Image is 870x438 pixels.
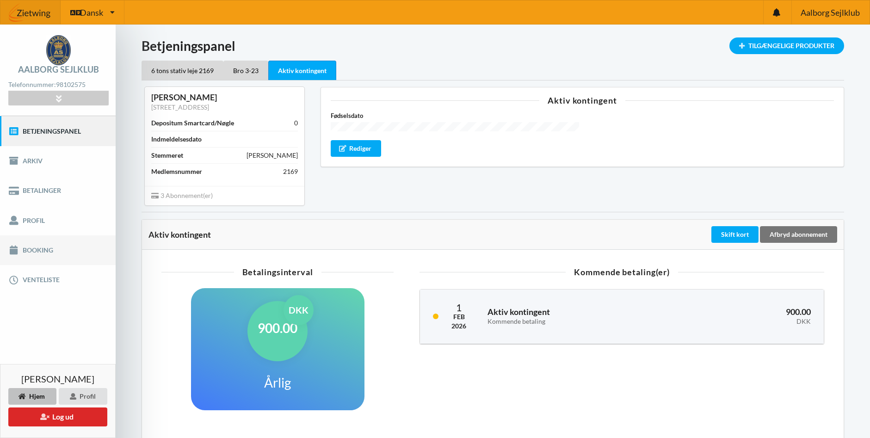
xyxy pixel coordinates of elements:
div: DKK [674,318,811,326]
h1: Betjeningspanel [142,37,844,54]
div: Rediger [331,140,382,157]
h3: Aktiv kontingent [487,307,661,325]
div: Indmeldelsesdato [151,135,202,144]
h1: Årlig [264,374,291,391]
div: 6 tons stativ leje 2169 [142,61,223,80]
div: Aktiv kontingent [331,96,834,105]
h3: 900.00 [674,307,811,325]
div: Aktiv kontingent [148,230,710,239]
h1: 900.00 [258,320,297,336]
div: 1 [451,302,466,312]
div: Hjem [8,388,56,405]
div: Feb [451,312,466,321]
button: Log ud [8,407,107,426]
div: Medlemsnummer [151,167,202,176]
div: Aktiv kontingent [268,61,336,80]
span: Aalborg Sejlklub [801,8,860,17]
div: 2169 [283,167,298,176]
div: Betalingsinterval [161,268,394,276]
div: Afbryd abonnement [760,226,837,243]
span: [PERSON_NAME] [21,374,94,383]
a: [STREET_ADDRESS] [151,103,209,111]
span: Dansk [80,8,103,17]
div: Telefonnummer: [8,79,108,91]
span: 3 Abonnement(er) [151,191,213,199]
div: Depositum Smartcard/Nøgle [151,118,234,128]
div: [PERSON_NAME] [247,151,298,160]
div: Stemmeret [151,151,183,160]
div: DKK [284,295,314,325]
div: Tilgængelige Produkter [729,37,844,54]
strong: 98102575 [56,80,86,88]
div: 2026 [451,321,466,331]
div: Profil [59,388,107,405]
div: [PERSON_NAME] [151,92,298,103]
div: Bro 3-23 [223,61,268,80]
img: logo [46,35,71,65]
div: Aalborg Sejlklub [18,65,99,74]
label: Fødselsdato [331,111,579,120]
div: Kommende betaling [487,318,661,326]
div: Kommende betaling(er) [420,268,824,276]
div: Skift kort [711,226,759,243]
div: 0 [294,118,298,128]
